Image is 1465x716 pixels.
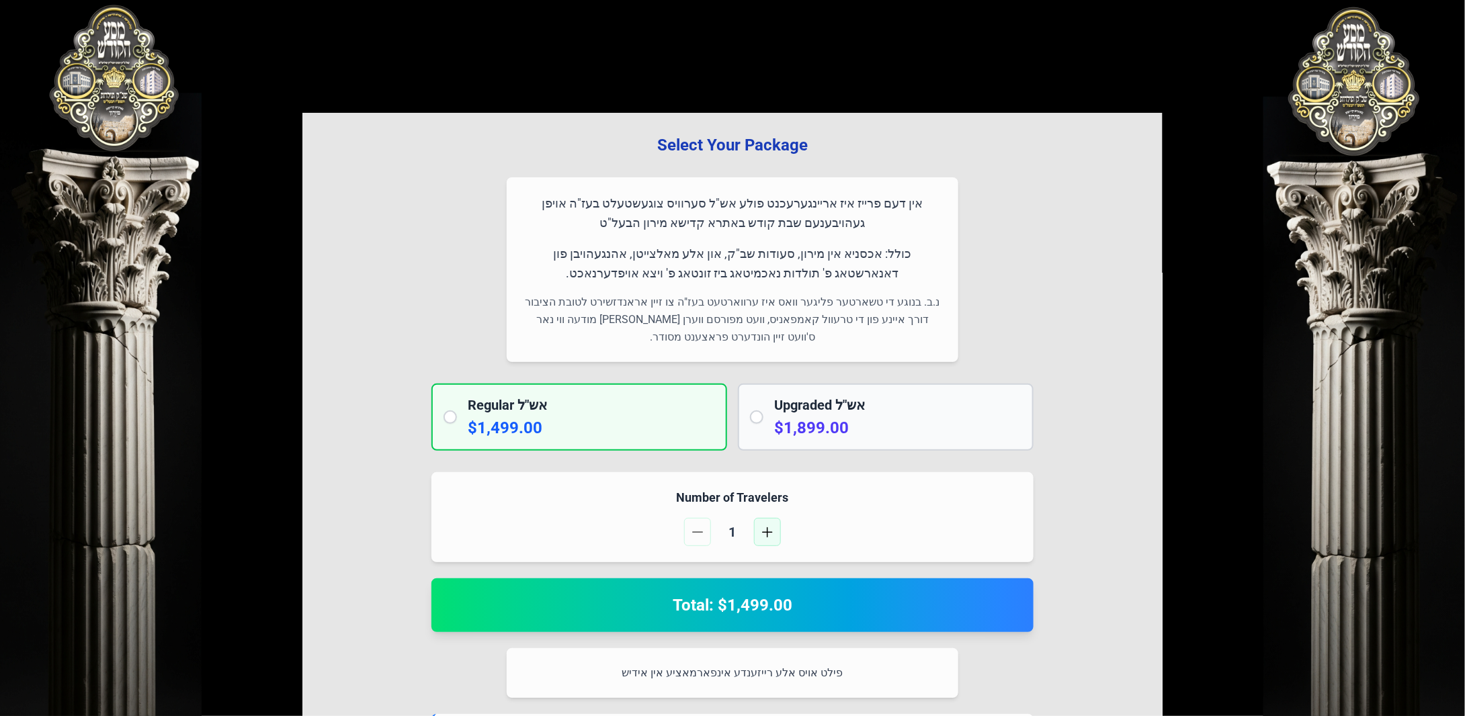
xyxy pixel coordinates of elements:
[523,244,942,283] p: כולל: אכסניא אין מירון, סעודות שב"ק, און אלע מאלצייטן, אהנגעהויבן פון דאנארשטאג פ' תולדות נאכמיטא...
[468,417,715,439] p: $1,499.00
[774,396,1021,414] h2: Upgraded אש"ל
[774,417,1021,439] p: $1,899.00
[468,396,715,414] h2: Regular אש"ל
[523,193,942,233] p: אין דעם פרייז איז אריינגערעכנט פולע אש"ל סערוויס צוגעשטעלט בעז"ה אויפן געהויבענעם שבת קודש באתרא ...
[448,594,1017,616] h2: Total: $1,499.00
[324,134,1141,156] h3: Select Your Package
[448,488,1017,507] h4: Number of Travelers
[716,523,749,541] span: 1
[523,294,942,346] p: נ.ב. בנוגע די טשארטער פליגער וואס איז ערווארטעט בעז"ה צו זיין אראנדזשירט לטובת הציבור דורך איינע ...
[523,664,942,682] p: פילט אויס אלע רייזענדע אינפארמאציע אין אידיש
